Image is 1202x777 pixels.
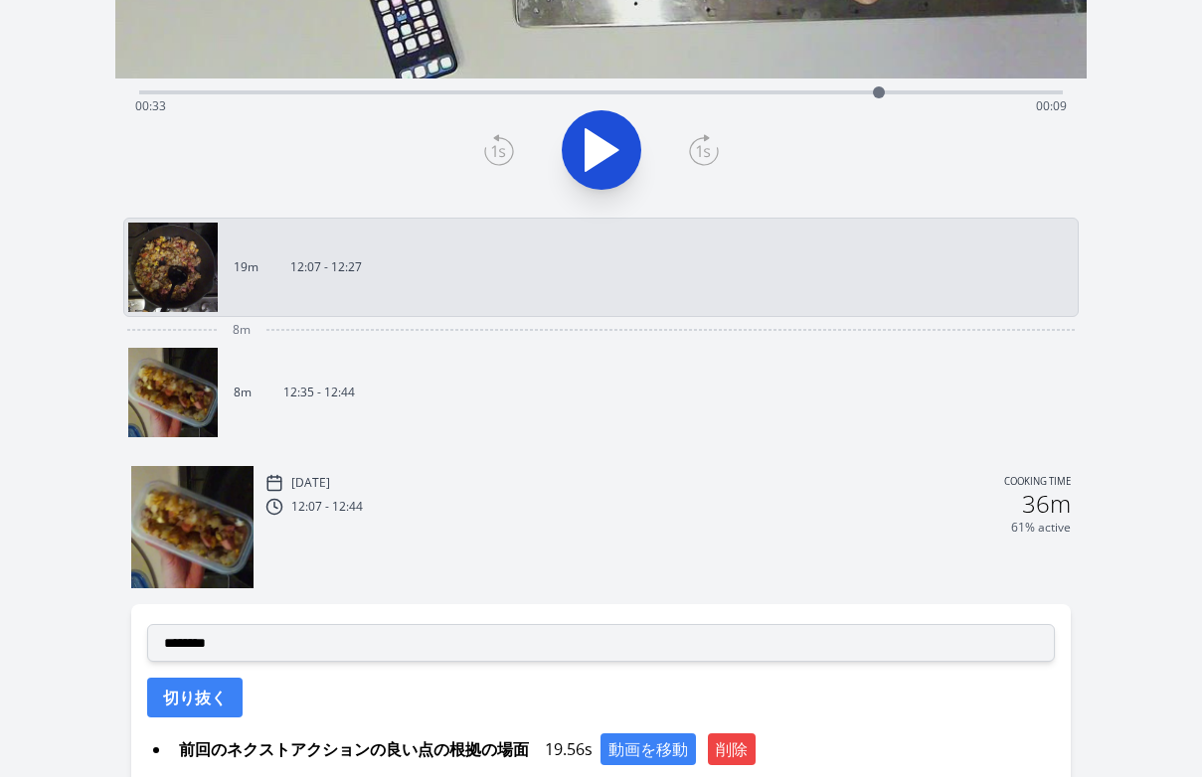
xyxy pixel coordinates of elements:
div: 19.56s [171,733,1056,765]
button: 切り抜く [147,678,243,717]
img: 250916033627_thumb.jpeg [128,348,218,437]
img: 250916033627_thumb.jpeg [131,466,254,588]
img: 250916030824_thumb.jpeg [128,223,218,312]
p: 12:35 - 12:44 [283,385,355,400]
p: Cooking time [1004,474,1071,492]
span: 8m [233,322,251,338]
button: 動画を移動 [601,733,696,765]
p: 8m [234,385,252,400]
p: 19m [234,259,258,275]
h2: 36m [1022,492,1071,516]
button: 削除 [708,733,756,765]
span: 00:33 [135,97,166,114]
span: 前回のネクストアクションの良い点の根拠の場面 [171,733,537,765]
p: 12:07 - 12:44 [291,499,363,515]
span: 00:09 [1036,97,1067,114]
p: 12:07 - 12:27 [290,259,362,275]
p: 61% active [1011,520,1071,536]
p: [DATE] [291,475,330,491]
